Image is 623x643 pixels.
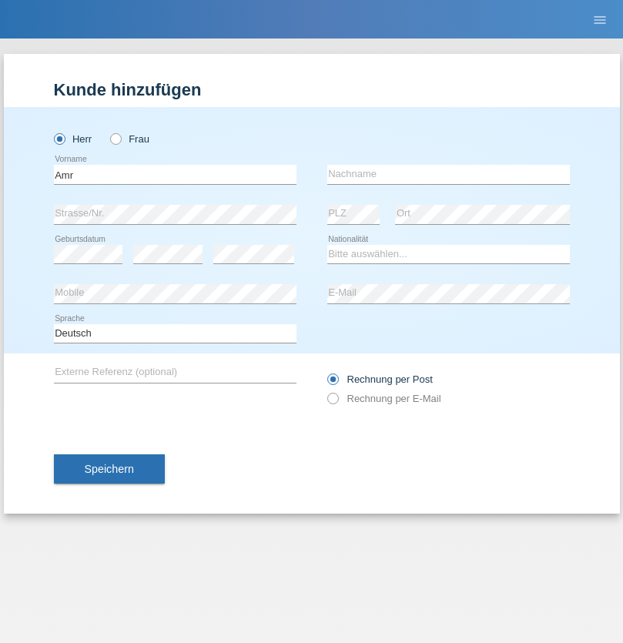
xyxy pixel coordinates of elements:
[327,393,441,404] label: Rechnung per E-Mail
[584,15,615,24] a: menu
[327,373,337,393] input: Rechnung per Post
[327,373,433,385] label: Rechnung per Post
[54,133,92,145] label: Herr
[54,454,165,484] button: Speichern
[110,133,120,143] input: Frau
[85,463,134,475] span: Speichern
[110,133,149,145] label: Frau
[592,12,608,28] i: menu
[54,80,570,99] h1: Kunde hinzufügen
[327,393,337,412] input: Rechnung per E-Mail
[54,133,64,143] input: Herr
